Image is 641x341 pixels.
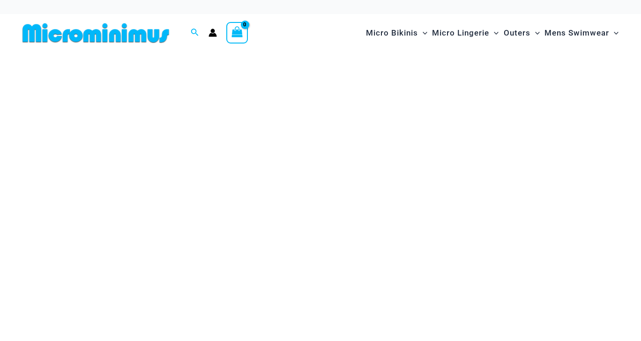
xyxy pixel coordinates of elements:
[364,19,430,47] a: Micro BikinisMenu ToggleMenu Toggle
[362,17,622,49] nav: Site Navigation
[609,21,619,45] span: Menu Toggle
[19,22,173,44] img: MM SHOP LOGO FLAT
[432,21,489,45] span: Micro Lingerie
[226,22,248,44] a: View Shopping Cart, empty
[209,29,217,37] a: Account icon link
[542,19,621,47] a: Mens SwimwearMenu ToggleMenu Toggle
[430,19,501,47] a: Micro LingerieMenu ToggleMenu Toggle
[544,21,609,45] span: Mens Swimwear
[489,21,499,45] span: Menu Toggle
[366,21,418,45] span: Micro Bikinis
[191,27,199,39] a: Search icon link
[504,21,530,45] span: Outers
[418,21,427,45] span: Menu Toggle
[501,19,542,47] a: OutersMenu ToggleMenu Toggle
[530,21,540,45] span: Menu Toggle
